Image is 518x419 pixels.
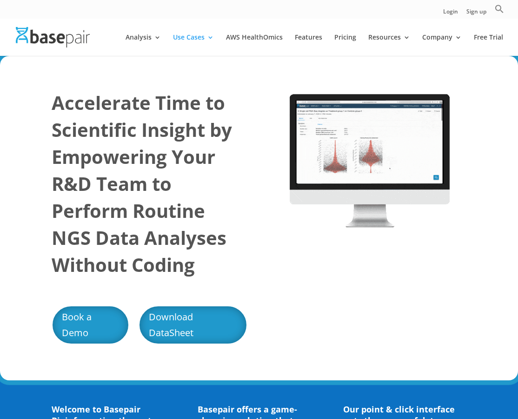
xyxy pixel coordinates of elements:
a: Free Trial [474,34,503,56]
a: Login [443,9,458,19]
a: Analysis [126,34,161,56]
a: Download DataSheet [139,305,248,345]
a: Features [295,34,322,56]
a: AWS HealthOmics [226,34,283,56]
a: Resources [368,34,410,56]
a: Pricing [334,34,356,56]
a: Sign up [466,9,486,19]
svg: Search [495,4,504,14]
a: Use Cases [173,34,214,56]
img: Single Cell RNA-Seq New Gif [283,89,456,240]
a: Search Icon Link [495,4,504,19]
iframe: Drift Widget Chat Controller [472,372,507,408]
img: Basepair [16,27,90,47]
a: Book a Demo [52,305,129,345]
a: Company [422,34,462,56]
strong: Accelerate Time to Scientific Insight by Empowering Your R&D Team to Perform Routine NGS Data Ana... [52,90,232,277]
